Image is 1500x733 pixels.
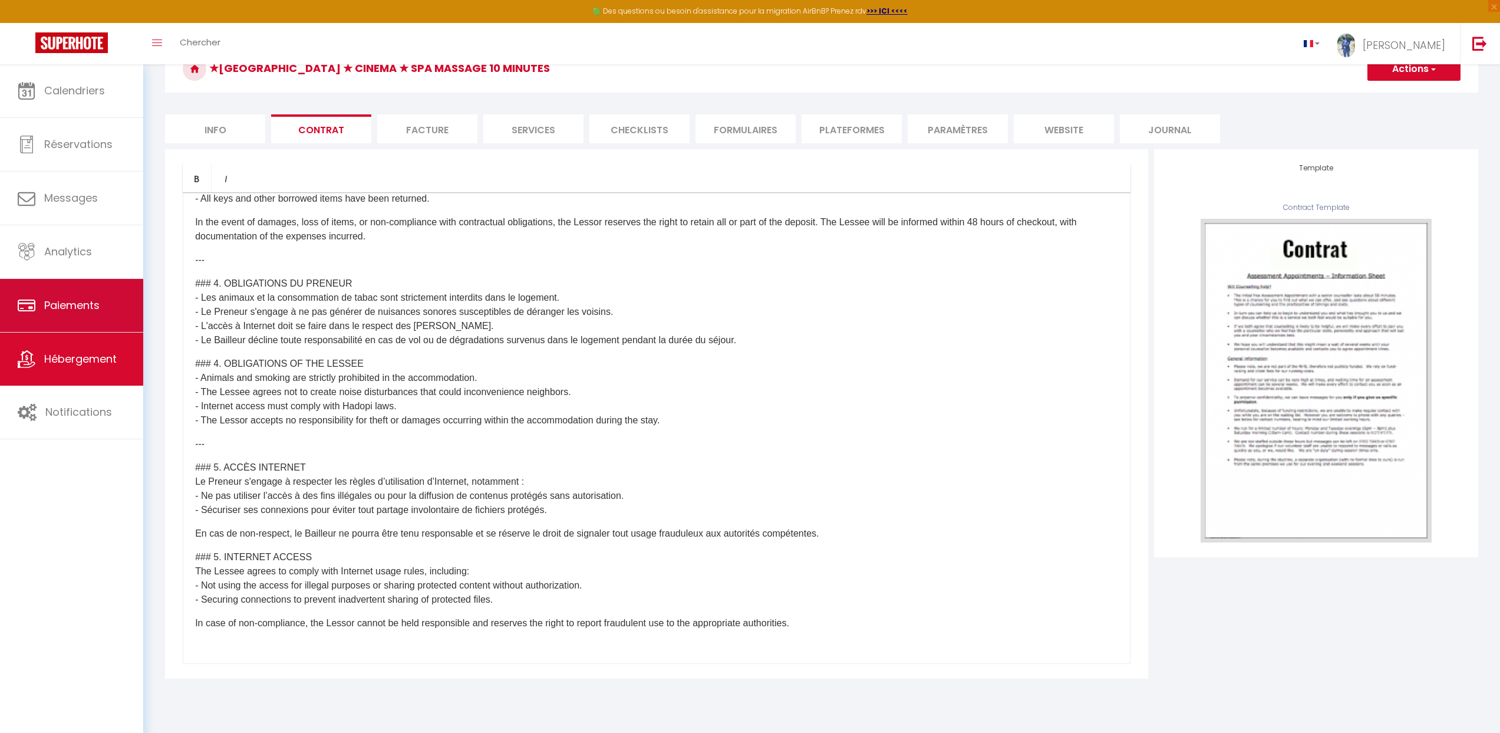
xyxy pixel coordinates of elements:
[1120,114,1220,143] li: Journal
[483,114,583,143] li: Services
[195,616,1118,630] p: In case of non-compliance, the Lessor cannot be held responsible and reserves the right to report...
[195,640,1118,654] p: ​
[195,215,1118,244] p: In the event of damages, loss of items, or non-compliance with contractual obligations, the Lesso...
[1328,23,1460,64] a: ... [PERSON_NAME]
[44,190,98,205] span: Messages
[1363,38,1445,52] span: [PERSON_NAME]
[44,298,100,313] span: Paiements
[165,114,265,143] li: Info
[45,405,112,419] span: Notifications
[165,45,1478,93] h3: ★[GEOGRAPHIC_DATA] ★ Cinema ★ Spa massage 10 minutes
[195,357,1118,428] p: ### 4. OBLIGATIONS OF THE LESSEE - Animals and smoking are strictly prohibited in the accommodati...
[195,437,1118,451] p: ---
[195,253,1118,267] p: ---
[1014,114,1114,143] li: website
[44,244,92,259] span: Analytics
[212,164,240,192] a: Italic
[1201,219,1432,542] img: template-contract.png
[195,461,1118,517] p: ### 5. ACCÈS INTERNET Le Preneur s'engage à respecter les règles d’utilisation d’Internet, notamm...
[589,114,690,143] li: Checklists
[180,36,220,48] span: Chercher
[802,114,902,143] li: Plateformes
[866,6,908,16] a: >>> ICI <<<<
[195,277,1118,347] p: ### 4. OBLIGATIONS DU PRENEUR - Les animaux et la consommation de tabac sont strictement interdit...
[1367,57,1461,81] button: Actions
[183,164,212,192] a: Bold
[1172,164,1460,172] h4: Template
[1172,202,1460,213] div: Contract Template
[377,114,477,143] li: Facture
[195,550,1118,607] p: ### 5. INTERNET ACCESS The Lessee agrees to comply with Internet usage rules, including: - Not us...
[271,114,371,143] li: Contrat
[44,137,113,152] span: Réservations
[1337,34,1355,57] img: ...
[35,32,108,53] img: Super Booking
[44,351,117,366] span: Hébergement
[1472,36,1487,51] img: logout
[695,114,796,143] li: Formulaires
[908,114,1008,143] li: Paramètres
[44,83,105,98] span: Calendriers
[171,23,229,64] a: Chercher
[195,527,1118,541] p: En cas de non-respect, le Bailleur ne pourra être tenu responsable et se réserve le droit de sign...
